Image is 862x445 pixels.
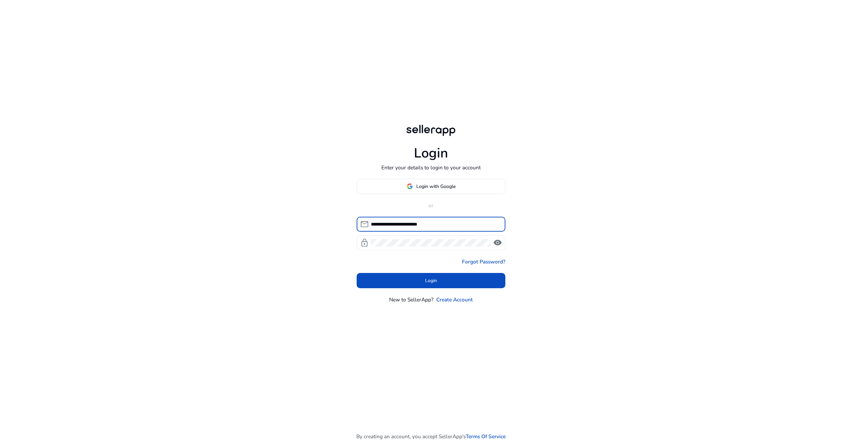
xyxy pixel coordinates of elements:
[360,238,369,247] span: lock
[493,238,502,247] span: visibility
[416,183,456,190] span: Login with Google
[357,179,506,194] button: Login with Google
[389,296,434,303] p: New to SellerApp?
[462,258,505,266] a: Forgot Password?
[466,432,506,440] a: Terms Of Service
[414,145,448,162] h1: Login
[381,164,481,171] p: Enter your details to login to your account
[407,183,413,189] img: google-logo.svg
[357,202,506,209] p: or
[357,273,506,288] button: Login
[425,277,437,284] span: Login
[360,220,369,229] span: mail
[436,296,473,303] a: Create Account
